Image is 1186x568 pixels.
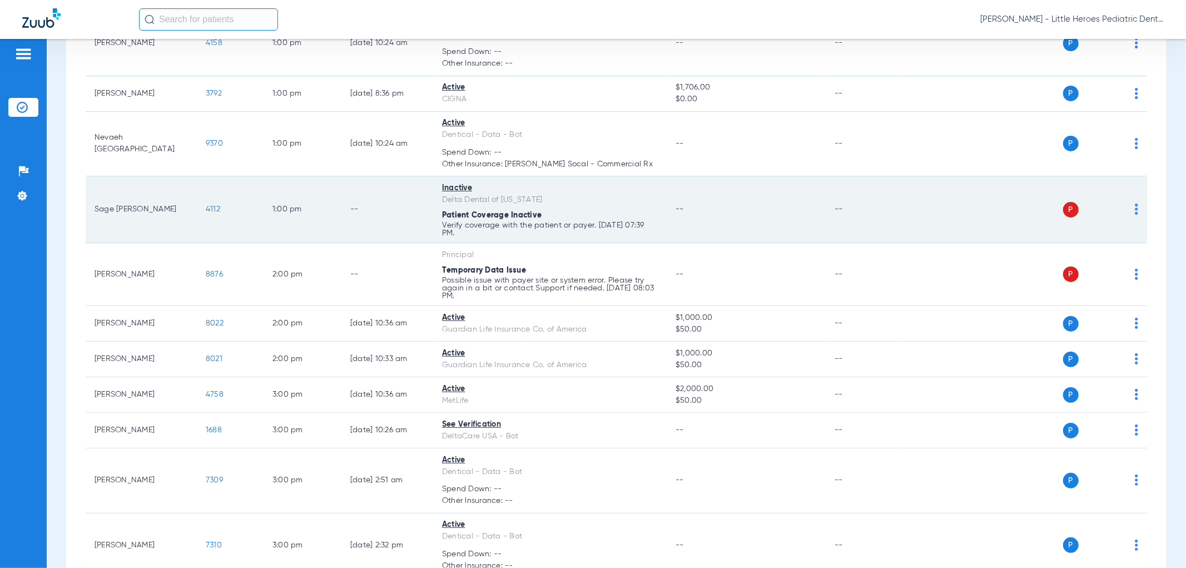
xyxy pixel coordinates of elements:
[1063,36,1079,51] span: P
[1063,266,1079,282] span: P
[676,312,817,324] span: $1,000.00
[442,147,658,159] span: Spend Down: --
[264,243,341,306] td: 2:00 PM
[442,129,658,141] div: Dentical - Data - Bot
[1135,318,1138,329] img: group-dot-blue.svg
[1063,423,1079,438] span: P
[442,383,658,395] div: Active
[341,11,433,76] td: [DATE] 10:24 AM
[206,426,222,434] span: 1688
[442,276,658,300] p: Possible issue with payer site or system error. Please try again in a bit or contact Support if n...
[826,76,901,112] td: --
[264,413,341,448] td: 3:00 PM
[341,76,433,112] td: [DATE] 8:36 PM
[341,112,433,177] td: [DATE] 10:24 AM
[1063,316,1079,332] span: P
[676,82,817,93] span: $1,706.00
[442,483,658,495] span: Spend Down: --
[86,112,197,177] td: Nevaeh [GEOGRAPHIC_DATA]
[442,324,658,335] div: Guardian Life Insurance Co. of America
[206,476,223,484] span: 7309
[1135,269,1138,280] img: group-dot-blue.svg
[826,448,901,513] td: --
[442,266,526,274] span: Temporary Data Issue
[442,312,658,324] div: Active
[1063,473,1079,488] span: P
[1135,353,1138,364] img: group-dot-blue.svg
[86,306,197,342] td: [PERSON_NAME]
[341,377,433,413] td: [DATE] 10:36 AM
[264,112,341,177] td: 1:00 PM
[826,176,901,243] td: --
[206,39,222,47] span: 4158
[264,342,341,377] td: 2:00 PM
[442,395,658,407] div: MetLife
[826,11,901,76] td: --
[442,466,658,478] div: Dentical - Data - Bot
[442,194,658,206] div: Delta Dental of [US_STATE]
[676,426,684,434] span: --
[264,76,341,112] td: 1:00 PM
[442,93,658,105] div: CIGNA
[206,270,223,278] span: 8876
[1130,515,1186,568] iframe: Chat Widget
[442,221,658,237] p: Verify coverage with the patient or payer. [DATE] 07:39 PM.
[1063,352,1079,367] span: P
[442,182,658,194] div: Inactive
[1135,204,1138,215] img: group-dot-blue.svg
[676,205,684,213] span: --
[442,117,658,129] div: Active
[1135,424,1138,436] img: group-dot-blue.svg
[442,359,658,371] div: Guardian Life Insurance Co. of America
[676,476,684,484] span: --
[86,11,197,76] td: [PERSON_NAME]
[1063,202,1079,218] span: P
[826,377,901,413] td: --
[676,270,684,278] span: --
[1135,475,1138,486] img: group-dot-blue.svg
[442,58,658,70] span: Other Insurance: --
[86,448,197,513] td: [PERSON_NAME]
[442,531,658,542] div: Dentical - Data - Bot
[442,46,658,58] span: Spend Down: --
[264,448,341,513] td: 3:00 PM
[206,391,224,398] span: 4758
[206,140,223,147] span: 9370
[206,355,222,363] span: 8021
[442,249,658,261] div: Principal
[86,342,197,377] td: [PERSON_NAME]
[676,93,817,105] span: $0.00
[826,413,901,448] td: --
[1063,136,1079,151] span: P
[676,140,684,147] span: --
[442,211,542,219] span: Patient Coverage Inactive
[86,413,197,448] td: [PERSON_NAME]
[341,306,433,342] td: [DATE] 10:36 AM
[676,359,817,371] span: $50.00
[14,47,32,61] img: hamburger-icon
[676,383,817,395] span: $2,000.00
[264,11,341,76] td: 1:00 PM
[442,159,658,170] span: Other Insurance: [PERSON_NAME] Socal - Commercial Rx
[86,243,197,306] td: [PERSON_NAME]
[86,377,197,413] td: [PERSON_NAME]
[1135,389,1138,400] img: group-dot-blue.svg
[1135,37,1138,48] img: group-dot-blue.svg
[264,377,341,413] td: 3:00 PM
[341,176,433,243] td: --
[145,14,155,24] img: Search Icon
[341,448,433,513] td: [DATE] 2:51 AM
[341,342,433,377] td: [DATE] 10:33 AM
[442,82,658,93] div: Active
[341,243,433,306] td: --
[442,455,658,466] div: Active
[826,342,901,377] td: --
[442,495,658,507] span: Other Insurance: --
[1063,537,1079,553] span: P
[206,90,222,97] span: 3792
[86,76,197,112] td: [PERSON_NAME]
[22,8,61,28] img: Zuub Logo
[676,39,684,47] span: --
[676,395,817,407] span: $50.00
